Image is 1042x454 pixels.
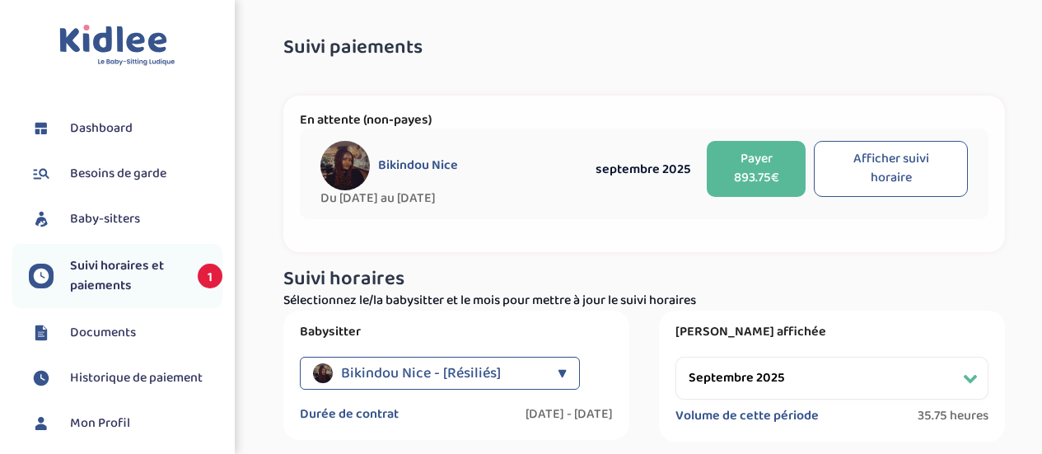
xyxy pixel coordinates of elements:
[29,207,54,232] img: babysitters.svg
[29,116,222,141] a: Dashboard
[29,366,222,391] a: Historique de paiement
[283,269,1005,290] h3: Suivi horaires
[29,264,54,288] img: suivihoraire.svg
[198,264,222,288] span: 1
[814,141,968,197] button: Afficher suivi horaire
[70,209,140,229] span: Baby-sitters
[70,368,203,388] span: Historique de paiement
[29,321,54,345] img: documents.svg
[341,357,501,390] span: Bikindou Nice - [Résiliés]
[283,291,1005,311] p: Sélectionnez le/la babysitter et le mois pour mettre à jour le suivi horaires
[70,323,136,343] span: Documents
[320,141,370,190] img: avatar
[29,116,54,141] img: dashboard.svg
[587,159,699,180] div: septembre 2025
[320,190,587,207] span: Du [DATE] au [DATE]
[70,164,166,184] span: Besoins de garde
[300,324,613,340] label: Babysitter
[59,25,175,67] img: logo.svg
[29,161,54,186] img: besoin.svg
[29,321,222,345] a: Documents
[29,411,54,436] img: profil.svg
[29,161,222,186] a: Besoins de garde
[70,256,181,296] span: Suivi horaires et paiements
[378,157,458,174] span: Bikindou Nice
[707,141,806,197] button: Payer 893.75€
[558,357,567,390] div: ▼
[300,406,399,423] label: Durée de contrat
[283,37,423,59] span: Suivi paiements
[29,366,54,391] img: suivihoraire.svg
[29,207,222,232] a: Baby-sitters
[313,363,333,383] img: avatar_bikindou-nice.jpeg
[29,256,222,296] a: Suivi horaires et paiements 1
[70,119,133,138] span: Dashboard
[70,414,130,433] span: Mon Profil
[526,406,613,423] label: [DATE] - [DATE]
[918,408,988,424] span: 35.75 heures
[29,411,222,436] a: Mon Profil
[675,324,988,340] label: [PERSON_NAME] affichée
[675,408,819,424] label: Volume de cette période
[300,112,988,129] p: En attente (non-payes)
